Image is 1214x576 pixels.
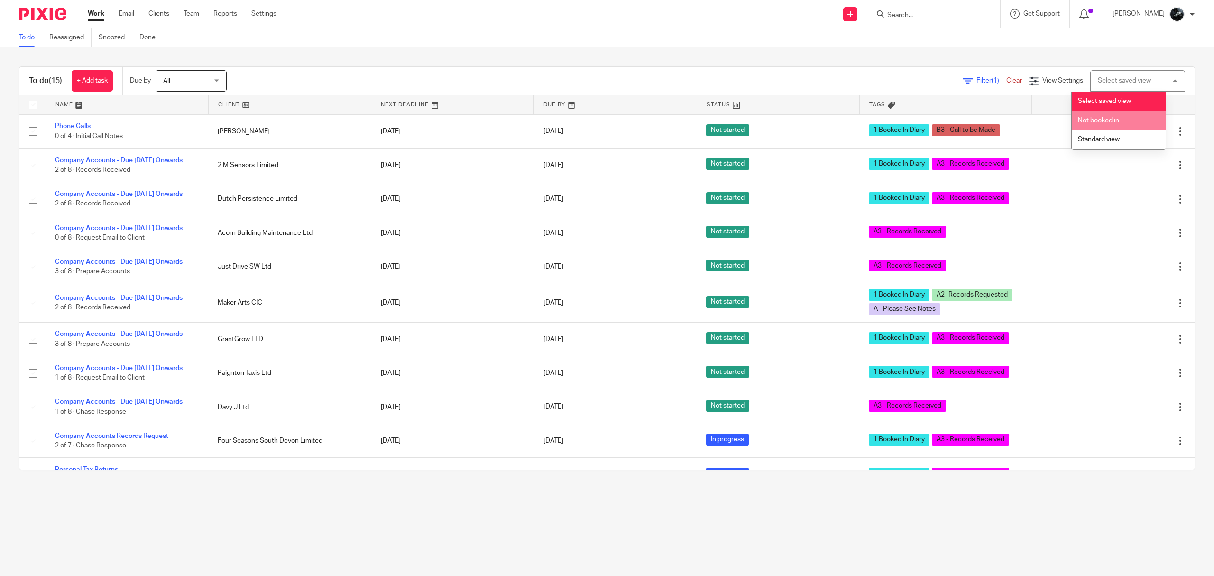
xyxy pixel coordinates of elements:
span: 0 of 8 · Request Email to Client [55,234,145,241]
td: [DATE] [371,182,534,216]
td: Paignton Taxis Ltd [208,356,371,390]
td: Acorn Building Maintenance Ltd [208,216,371,250]
span: [DATE] [543,195,563,202]
a: Done [139,28,163,47]
td: GrantGrow LTD [208,322,371,356]
span: 1 Booked In Diary [869,434,929,446]
td: [DATE] [371,216,534,250]
a: Company Accounts - Due [DATE] Onwards [55,259,183,265]
span: A3 - Records Received [932,192,1009,204]
span: Not started [706,158,749,170]
a: Company Accounts - Due [DATE] Onwards [55,157,183,164]
span: Not started [706,296,749,308]
span: 1 Booked In Diary [869,158,929,170]
span: Filter [976,77,1006,84]
span: Standard view [1078,136,1120,143]
td: [DATE] [371,284,534,322]
div: Select saved view [1098,77,1151,84]
span: A3 - Records Received [932,434,1009,446]
span: 1 Booked In Diary [869,366,929,378]
span: 1 of 8 · Request Email to Client [55,374,145,381]
a: Personal Tax Returns [55,466,118,473]
a: Company Accounts - Due [DATE] Onwards [55,225,183,232]
td: [DATE] [371,390,534,424]
span: A3 - Records Received [932,468,1009,480]
span: [DATE] [543,300,563,307]
a: Clients [148,9,169,19]
span: In progress [706,434,749,446]
span: A2- Records Requested [932,289,1012,301]
span: Not started [706,226,749,238]
span: [DATE] [543,437,563,444]
td: [PERSON_NAME] [208,458,371,492]
input: Search [886,11,972,20]
td: Four Seasons South Devon Limited [208,424,371,457]
td: Maker Arts CIC [208,284,371,322]
td: [DATE] [371,114,534,148]
td: [DATE] [371,356,534,390]
a: Email [119,9,134,19]
span: 1 Booked In Diary [869,289,929,301]
img: 1000002122.jpg [1169,7,1185,22]
a: Company Accounts - Due [DATE] Onwards [55,191,183,197]
span: 2 of 7 · Chase Response [55,442,126,449]
span: 2 of 8 · Records Received [55,201,130,207]
span: Not booked in [1078,117,1119,124]
a: Settings [251,9,276,19]
span: Get Support [1023,10,1060,17]
span: 1 Booked In Diary [869,332,929,344]
span: A - Please See Notes [869,303,940,315]
td: [DATE] [371,458,534,492]
span: 1 of 8 · Chase Response [55,409,126,415]
span: 3 of 8 · Prepare Accounts [55,341,130,347]
span: B3 - Call to be Made [932,124,1000,136]
a: + Add task [72,70,113,92]
span: [DATE] [543,370,563,376]
span: Tags [869,102,885,107]
span: [DATE] [543,336,563,343]
a: Snoozed [99,28,132,47]
span: (15) [49,77,62,84]
span: Not started [706,192,749,204]
td: 2 M Sensors Limited [208,148,371,182]
span: A3 - Records Received [869,400,946,412]
span: 1 Booked In Diary [869,124,929,136]
span: [DATE] [543,263,563,270]
span: A3 - Records Received [932,366,1009,378]
td: [DATE] [371,322,534,356]
td: Davy J Ltd [208,390,371,424]
span: 0 of 4 · Initial Call Notes [55,133,123,139]
img: Pixie [19,8,66,20]
a: Phone Calls [55,123,91,130]
span: A3 - Records Received [932,332,1009,344]
td: Dutch Persistence Limited [208,182,371,216]
span: View Settings [1042,77,1083,84]
td: [DATE] [371,424,534,457]
span: Not started [706,260,749,271]
td: [PERSON_NAME] [208,114,371,148]
span: In progress [706,468,749,480]
td: [DATE] [371,250,534,284]
a: Team [184,9,199,19]
span: [DATE] [543,404,563,410]
span: All [163,78,170,84]
h1: To do [29,76,62,86]
span: 1 Booked In Diary [869,468,929,480]
span: 1 Booked In Diary [869,192,929,204]
a: Company Accounts - Due [DATE] Onwards [55,365,183,372]
a: Company Accounts - Due [DATE] Onwards [55,399,183,405]
span: [DATE] [543,230,563,236]
a: Company Accounts - Due [DATE] Onwards [55,295,183,301]
a: Clear [1006,77,1022,84]
p: Due by [130,76,151,85]
span: Select saved view [1078,98,1131,104]
span: 2 of 8 · Records Received [55,305,130,311]
span: (1) [992,77,999,84]
span: Not started [706,366,749,378]
a: Work [88,9,104,19]
a: Reports [213,9,237,19]
a: Reassigned [49,28,92,47]
span: 2 of 8 · Records Received [55,167,130,173]
span: Not started [706,400,749,412]
span: A3 - Records Received [869,226,946,238]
